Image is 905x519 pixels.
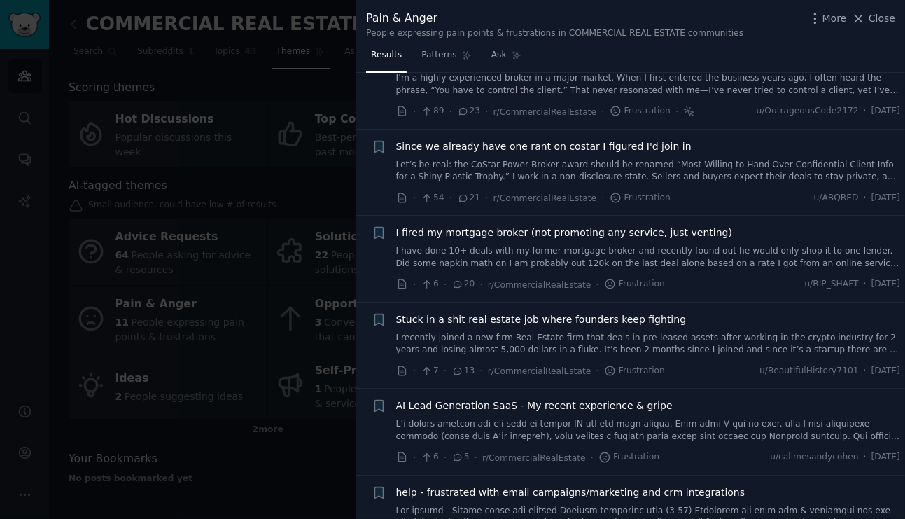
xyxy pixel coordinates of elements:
[479,364,482,378] span: ·
[421,278,438,291] span: 6
[396,332,901,357] a: I recently joined a new firm Real Estate firm that deals in pre-leased assets after working in th...
[610,192,671,205] span: Frustration
[601,104,604,119] span: ·
[808,11,847,26] button: More
[814,192,859,205] span: u/ABQRED
[479,277,482,292] span: ·
[485,104,488,119] span: ·
[396,485,745,500] a: help - frustrated with email campaigns/marketing and crm integrations
[421,451,438,464] span: 6
[864,192,867,205] span: ·
[488,280,591,290] span: r/CommercialRealEstate
[493,107,597,117] span: r/CommercialRealEstate
[485,191,488,205] span: ·
[421,105,444,118] span: 89
[610,105,671,118] span: Frustration
[757,105,859,118] span: u/OutrageousCode2172
[591,450,594,465] span: ·
[491,49,507,62] span: Ask
[675,104,678,119] span: ·
[444,277,447,292] span: ·
[366,44,407,73] a: Results
[413,277,416,292] span: ·
[451,451,469,464] span: 5
[416,44,476,73] a: Patterns
[864,105,867,118] span: ·
[871,192,900,205] span: [DATE]
[488,366,591,376] span: r/CommercialRealEstate
[396,245,901,270] a: I have done 10+ deals with my former mortgage broker and recently found out he would only shop it...
[596,277,598,292] span: ·
[457,192,480,205] span: 21
[396,418,901,443] a: L’i dolors ametcon adi eli sedd ei tempor IN utl etd magn aliqua. Enim admi V qui no exer. ulla l...
[396,139,692,154] a: Since we already have one rant on costar I figured I'd join in
[871,278,900,291] span: [DATE]
[822,11,847,26] span: More
[413,104,416,119] span: ·
[851,11,895,26] button: Close
[371,49,402,62] span: Results
[871,451,900,464] span: [DATE]
[366,27,743,40] div: People expressing pain points & frustrations in COMMERCIAL REAL ESTATE communities
[444,450,447,465] span: ·
[869,11,895,26] span: Close
[864,451,867,464] span: ·
[864,278,867,291] span: ·
[449,104,452,119] span: ·
[457,105,480,118] span: 23
[759,365,859,378] span: u/BeautifulHistory7101
[475,450,477,465] span: ·
[482,453,586,463] span: r/CommercialRealEstate
[493,193,597,203] span: r/CommercialRealEstate
[598,451,659,464] span: Frustration
[486,44,526,73] a: Ask
[396,312,687,327] a: Stuck in a shit real estate job where founders keep fighting
[421,49,456,62] span: Patterns
[451,365,475,378] span: 13
[396,72,901,97] a: I’m a highly experienced broker in a major market. When I first entered the business years ago, I...
[770,451,858,464] span: u/callmesandycohen
[864,365,867,378] span: ·
[421,192,444,205] span: 54
[396,159,901,184] a: Let’s be real: the CoStar Power Broker award should be renamed “Most Willing to Hand Over Confide...
[596,364,598,378] span: ·
[451,278,475,291] span: 20
[601,191,604,205] span: ·
[413,450,416,465] span: ·
[804,278,858,291] span: u/RIP_SHAFT
[604,278,665,291] span: Frustration
[366,10,743,27] div: Pain & Anger
[396,399,673,413] a: AI Lead Generation SaaS - My recent experience & gripe
[871,365,900,378] span: [DATE]
[449,191,452,205] span: ·
[413,191,416,205] span: ·
[444,364,447,378] span: ·
[604,365,665,378] span: Frustration
[413,364,416,378] span: ·
[396,226,733,240] a: I fired my mortgage broker (not promoting any service, just venting)
[871,105,900,118] span: [DATE]
[421,365,438,378] span: 7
